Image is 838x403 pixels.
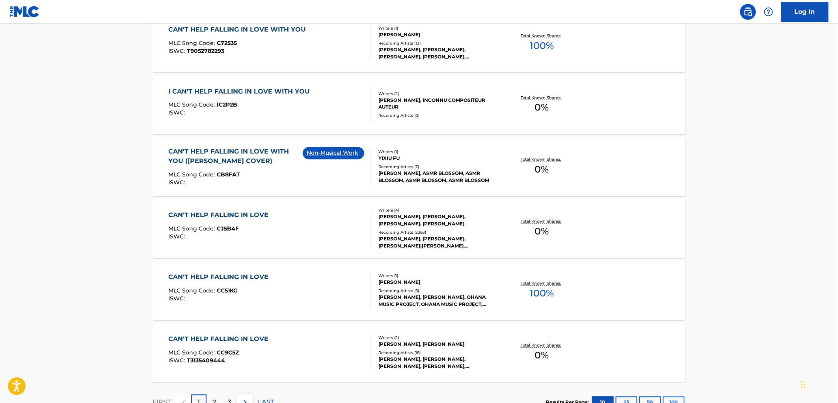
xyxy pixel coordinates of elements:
[521,281,563,287] p: Total Known Shares:
[169,335,273,344] div: CAN'T HELP FALLING IN LOVE
[378,230,497,236] div: Recording Artists ( 2363 )
[378,25,497,31] div: Writers ( 1 )
[378,40,497,46] div: Recording Artists ( 13 )
[153,13,685,72] a: CAN'T HELP FALLING IN LOVE WITH YOUMLC Song Code:C72535ISWC:T9052782293Writers (1)[PERSON_NAME]Re...
[535,349,549,363] span: 0 %
[153,261,685,320] a: CAN'T HELP FALLING IN LOVEMLC Song Code:CC51KGISWC:Writers (1)[PERSON_NAME]Recording Artists (6)[...
[217,39,237,47] span: C72535
[378,288,497,294] div: Recording Artists ( 6 )
[169,179,187,186] span: ISWC :
[169,25,310,34] div: CAN'T HELP FALLING IN LOVE WITH YOU
[740,4,756,20] a: Public Search
[799,365,838,403] iframe: Chat Widget
[378,273,497,279] div: Writers ( 1 )
[378,155,497,162] div: YIXIU FU
[217,101,238,109] span: IC2P2B
[521,343,563,349] p: Total Known Shares:
[169,273,273,282] div: CAN'T HELP FALLING IN LOVE
[153,75,685,134] a: I CAN'T HELP FALLING IN LOVE WITH YOUMLC Song Code:IC2P2BISWC:Writers (2)[PERSON_NAME], INCONNU C...
[378,91,497,97] div: Writers ( 2 )
[535,101,549,115] span: 0 %
[378,356,497,370] div: [PERSON_NAME], [PERSON_NAME], [PERSON_NAME], [PERSON_NAME], [PERSON_NAME]
[743,7,753,17] img: search
[781,2,829,22] a: Log In
[169,171,217,178] span: MLC Song Code :
[169,357,187,364] span: ISWC :
[169,287,217,294] span: MLC Song Code :
[169,349,217,356] span: MLC Song Code :
[378,294,497,308] div: [PERSON_NAME], [PERSON_NAME], OHANA MUSIC PROJECT, OHANA MUSIC PROJECT,[GEOGRAPHIC_DATA], OHANA M...
[217,171,240,178] span: CB8FAT
[521,157,563,163] p: Total Known Shares:
[169,233,187,240] span: ISWC :
[153,199,685,258] a: CAN'T HELP FALLING IN LOVEMLC Song Code:CJ5B4FISWC:Writers (4)[PERSON_NAME], [PERSON_NAME], [PERS...
[521,219,563,225] p: Total Known Shares:
[153,137,685,196] a: CAN'T HELP FALLING IN LOVE WITH YOU ([PERSON_NAME] COVER)MLC Song Code:CB8FATISWC:Non-Musical Wor...
[378,97,497,111] div: [PERSON_NAME], INCONNU COMPOSITEUR AUTEUR
[535,163,549,177] span: 0 %
[801,373,806,397] div: Drag
[521,95,563,101] p: Total Known Shares:
[761,4,777,20] div: Help
[169,295,187,302] span: ISWC :
[530,287,554,301] span: 100 %
[169,109,187,116] span: ISWC :
[378,236,497,250] div: [PERSON_NAME], [PERSON_NAME], [PERSON_NAME]|[PERSON_NAME], [PERSON_NAME], [PERSON_NAME]
[169,47,187,54] span: ISWC :
[378,164,497,170] div: Recording Artists ( 7 )
[217,225,239,232] span: CJ5B4F
[378,149,497,155] div: Writers ( 1 )
[378,341,497,348] div: [PERSON_NAME], [PERSON_NAME]
[378,113,497,119] div: Recording Artists ( 0 )
[378,214,497,228] div: [PERSON_NAME], [PERSON_NAME], [PERSON_NAME], [PERSON_NAME]
[169,225,217,232] span: MLC Song Code :
[307,149,360,157] p: Non-Musical Work
[169,87,314,96] div: I CAN'T HELP FALLING IN LOVE WITH YOU
[378,170,497,184] div: [PERSON_NAME], ASMR BLOSSOM, ASMR BLOSSOM, ASMR BLOSSOM, ASMR BLOSSOM
[378,335,497,341] div: Writers ( 2 )
[378,46,497,60] div: [PERSON_NAME], [PERSON_NAME], [PERSON_NAME], [PERSON_NAME], [PERSON_NAME]
[378,279,497,286] div: [PERSON_NAME]
[187,357,225,364] span: T3135409444
[169,211,273,220] div: CAN'T HELP FALLING IN LOVE
[378,208,497,214] div: Writers ( 4 )
[535,225,549,239] span: 0 %
[764,7,773,17] img: help
[187,47,225,54] span: T9052782293
[521,33,563,39] p: Total Known Shares:
[153,323,685,382] a: CAN'T HELP FALLING IN LOVEMLC Song Code:CC9C5ZISWC:T3135409444Writers (2)[PERSON_NAME], [PERSON_N...
[378,31,497,38] div: [PERSON_NAME]
[217,287,238,294] span: CC51KG
[169,147,303,166] div: CAN'T HELP FALLING IN LOVE WITH YOU ([PERSON_NAME] COVER)
[530,39,554,53] span: 100 %
[217,349,239,356] span: CC9C5Z
[169,101,217,109] span: MLC Song Code :
[9,6,40,17] img: MLC Logo
[378,350,497,356] div: Recording Artists ( 18 )
[169,39,217,47] span: MLC Song Code :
